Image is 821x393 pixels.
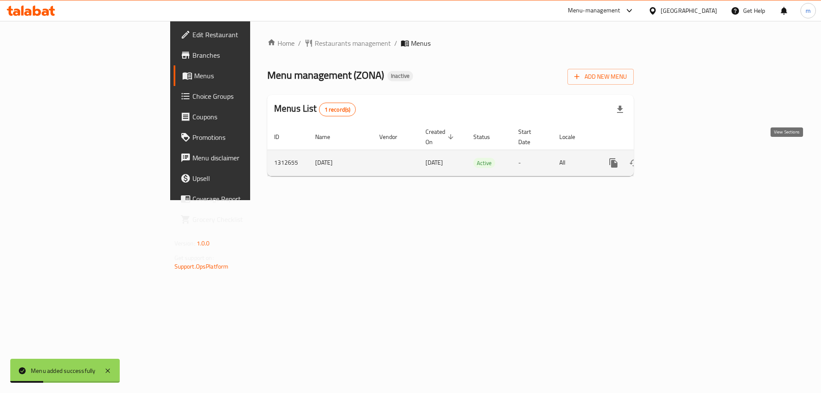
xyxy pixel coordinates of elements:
[394,38,397,48] li: /
[267,65,384,85] span: Menu management ( ZONA )
[552,150,597,176] td: All
[511,150,552,176] td: -
[567,69,634,85] button: Add New Menu
[174,261,229,272] a: Support.OpsPlatform
[174,189,307,209] a: Coverage Report
[610,99,630,120] div: Export file
[174,238,195,249] span: Version:
[315,38,391,48] span: Restaurants management
[574,71,627,82] span: Add New Menu
[192,50,301,60] span: Branches
[174,65,307,86] a: Menus
[192,112,301,122] span: Coupons
[192,153,301,163] span: Menu disclaimer
[192,194,301,204] span: Coverage Report
[192,91,301,101] span: Choice Groups
[411,38,431,48] span: Menus
[174,209,307,230] a: Grocery Checklist
[197,238,210,249] span: 1.0.0
[559,132,586,142] span: Locale
[194,71,301,81] span: Menus
[568,6,620,16] div: Menu-management
[597,124,692,150] th: Actions
[387,71,413,81] div: Inactive
[518,127,542,147] span: Start Date
[192,214,301,225] span: Grocery Checklist
[308,150,372,176] td: [DATE]
[174,45,307,65] a: Branches
[192,30,301,40] span: Edit Restaurant
[425,157,443,168] span: [DATE]
[387,72,413,80] span: Inactive
[174,148,307,168] a: Menu disclaimer
[274,132,290,142] span: ID
[274,102,356,116] h2: Menus List
[192,132,301,142] span: Promotions
[174,127,307,148] a: Promotions
[315,132,341,142] span: Name
[806,6,811,15] span: m
[473,132,501,142] span: Status
[267,124,692,176] table: enhanced table
[267,38,634,48] nav: breadcrumb
[304,38,391,48] a: Restaurants management
[425,127,456,147] span: Created On
[603,153,624,173] button: more
[174,86,307,106] a: Choice Groups
[31,366,96,375] div: Menu added successfully
[473,158,495,168] span: Active
[319,106,356,114] span: 1 record(s)
[174,168,307,189] a: Upsell
[379,132,408,142] span: Vendor
[192,173,301,183] span: Upsell
[174,106,307,127] a: Coupons
[174,24,307,45] a: Edit Restaurant
[174,252,214,263] span: Get support on:
[319,103,356,116] div: Total records count
[661,6,717,15] div: [GEOGRAPHIC_DATA]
